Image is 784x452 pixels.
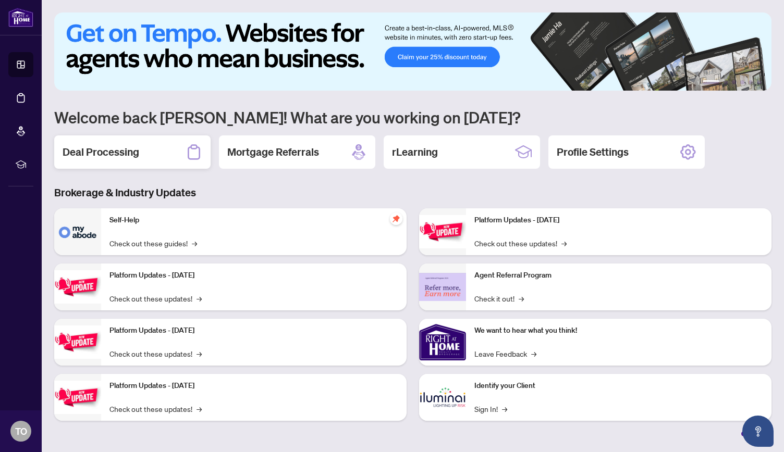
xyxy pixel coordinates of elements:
img: We want to hear what you think! [419,319,466,366]
span: pushpin [390,212,402,225]
a: Leave Feedback→ [474,348,536,359]
span: → [192,237,197,249]
img: Platform Updates - July 21, 2025 [54,325,101,358]
img: Agent Referral Program [419,273,466,302]
span: → [197,293,202,304]
a: Check out these guides!→ [109,237,197,249]
img: Platform Updates - September 16, 2025 [54,270,101,303]
span: → [502,403,507,415]
a: Check it out!→ [474,293,524,304]
a: Check out these updates!→ [109,293,202,304]
p: We want to hear what you think! [474,325,763,336]
p: Identify your Client [474,380,763,392]
img: Slide 0 [54,12,771,91]
a: Check out these updates!→ [109,348,202,359]
span: TO [15,424,27,438]
button: 3 [732,80,736,84]
button: Open asap [742,416,774,447]
button: 2 [724,80,728,84]
h2: Profile Settings [557,145,629,159]
a: Check out these updates!→ [109,403,202,415]
h2: Deal Processing [63,145,139,159]
p: Self-Help [109,215,398,226]
img: Self-Help [54,208,101,255]
h1: Welcome back [PERSON_NAME]! What are you working on [DATE]? [54,107,771,127]
button: 1 [703,80,719,84]
span: → [531,348,536,359]
h2: rLearning [392,145,438,159]
span: → [519,293,524,304]
p: Platform Updates - [DATE] [109,325,398,336]
img: Platform Updates - July 8, 2025 [54,381,101,413]
p: Platform Updates - [DATE] [474,215,763,226]
h2: Mortgage Referrals [227,145,319,159]
img: Identify your Client [419,374,466,421]
span: → [197,348,202,359]
p: Platform Updates - [DATE] [109,270,398,281]
img: logo [8,8,33,27]
a: Check out these updates!→ [474,237,567,249]
button: 6 [757,80,761,84]
button: 5 [749,80,753,84]
span: → [197,403,202,415]
img: Platform Updates - June 23, 2025 [419,215,466,248]
h3: Brokerage & Industry Updates [54,185,771,200]
span: → [561,237,567,249]
p: Platform Updates - [DATE] [109,380,398,392]
button: 4 [740,80,744,84]
p: Agent Referral Program [474,270,763,281]
a: Sign In!→ [474,403,507,415]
